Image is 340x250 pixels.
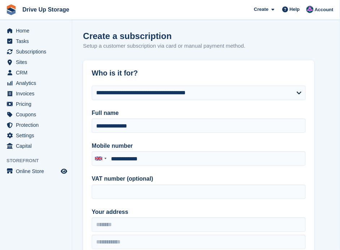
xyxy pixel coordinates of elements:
img: stora-icon-8386f47178a22dfd0bd8f6a31ec36ba5ce8667c1dd55bd0f319d3a0aa187defe.svg [6,4,17,15]
span: Online Store [16,166,59,176]
a: menu [4,36,68,46]
span: Analytics [16,78,59,88]
div: United Kingdom: +44 [92,152,109,165]
a: menu [4,89,68,99]
label: VAT number (optional) [92,174,306,183]
a: menu [4,68,68,78]
p: Setup a customer subscription via card or manual payment method. [83,42,245,50]
h2: Who is it for? [92,69,306,77]
span: Pricing [16,99,59,109]
span: CRM [16,68,59,78]
span: Home [16,26,59,36]
h1: Create a subscription [83,31,172,41]
a: menu [4,99,68,109]
a: menu [4,47,68,57]
img: Andy [306,6,314,13]
span: Help [290,6,300,13]
a: menu [4,109,68,120]
span: Storefront [7,157,72,164]
span: Capital [16,141,59,151]
span: Account [315,6,333,13]
span: Invoices [16,89,59,99]
span: Create [254,6,268,13]
a: menu [4,166,68,176]
span: Protection [16,120,59,130]
label: Full name [92,109,306,117]
a: menu [4,26,68,36]
span: Sites [16,57,59,67]
a: menu [4,130,68,141]
a: Drive Up Storage [20,4,72,16]
span: Coupons [16,109,59,120]
span: Subscriptions [16,47,59,57]
a: menu [4,120,68,130]
span: Settings [16,130,59,141]
a: menu [4,141,68,151]
span: Tasks [16,36,59,46]
a: Preview store [60,167,68,176]
a: menu [4,78,68,88]
label: Your address [92,208,306,216]
a: menu [4,57,68,67]
label: Mobile number [92,142,306,150]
